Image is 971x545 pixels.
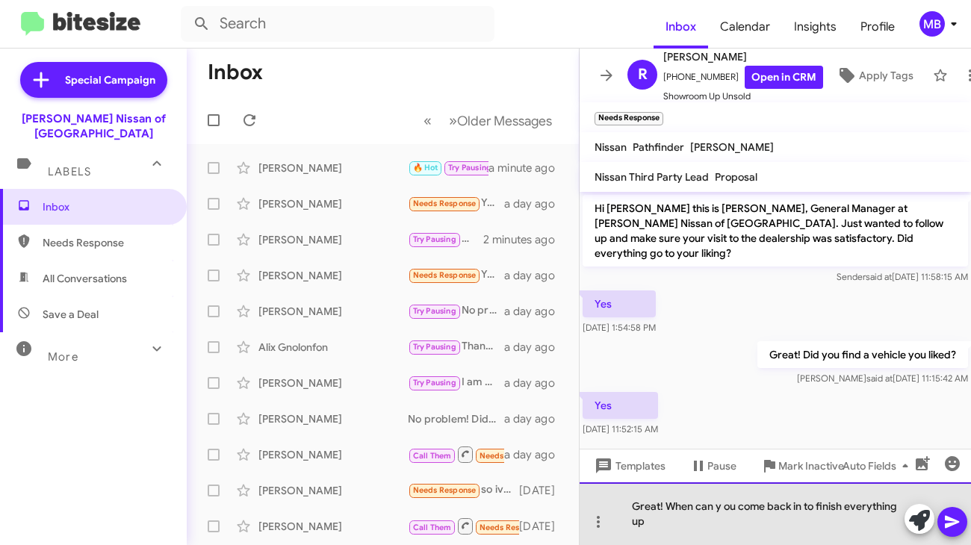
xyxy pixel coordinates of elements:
small: Needs Response [595,112,663,125]
div: [PERSON_NAME] [258,161,408,175]
span: Needs Response [480,523,543,532]
div: a day ago [504,268,567,283]
span: Inbox [43,199,170,214]
span: Try Pausing [448,163,491,172]
p: Great! Did you find a vehicle you liked? [757,341,968,368]
span: Needs Response [413,485,477,495]
span: [PERSON_NAME] [663,48,823,66]
div: No problem! Will you be back next week? [408,302,504,320]
div: Yes [408,195,504,212]
button: Pause [677,452,748,479]
div: [DATE] [519,519,567,534]
button: Mark Inactive [748,452,856,479]
a: Inbox [654,5,708,49]
div: a day ago [504,447,567,462]
div: Inbound Call [408,517,519,535]
div: a minute ago [488,161,567,175]
span: said at [866,271,892,282]
div: Inbound Call [408,445,504,464]
span: More [48,350,78,364]
span: Special Campaign [65,72,155,87]
div: a day ago [504,376,567,390]
a: Special Campaign [20,62,167,98]
div: MB [919,11,945,37]
span: Needs Response [413,270,477,280]
span: Mark Inactive [778,452,844,479]
div: a day ago [504,411,567,426]
span: Apply Tags [859,62,913,89]
span: Proposal [715,170,757,184]
div: No problem! Did you find a vehicle you liked? [408,411,504,426]
div: What kind of vehicle are you looking for? [408,231,483,248]
span: Auto Fields [843,452,914,479]
div: [PERSON_NAME] [258,411,408,426]
div: a day ago [504,196,567,211]
span: Pause [707,452,736,479]
button: Next [440,105,561,136]
span: [DATE] 1:54:58 PM [583,322,656,333]
span: Try Pausing [413,306,456,316]
span: [PHONE_NUMBER] [663,66,823,89]
div: so ive been trying to figure that out now thats all [408,482,519,499]
div: [PERSON_NAME] [258,232,408,247]
span: Try Pausing [413,378,456,387]
div: Great! When can y ou come back in to finish everything up [580,482,971,545]
span: Sender [DATE] 11:58:15 AM [837,271,968,282]
div: a day ago [504,340,567,355]
span: Needs Response [413,199,477,208]
div: Alix Gnolonfon [258,340,408,355]
span: Needs Response [480,451,543,461]
a: Profile [849,5,907,49]
button: Previous [415,105,441,136]
p: Yes [583,392,658,419]
div: I am glad to hear that! Let us know what we can do to help! [408,374,504,391]
span: Templates [592,452,666,479]
span: » [449,111,457,130]
span: said at [866,373,893,384]
div: [PERSON_NAME] [258,196,408,211]
span: Needs Response [43,235,170,250]
a: Insights [782,5,849,49]
div: [PERSON_NAME] [258,268,408,283]
span: All Conversations [43,271,127,286]
button: Apply Tags [823,62,925,89]
div: 2 minutes ago [483,232,567,247]
div: [DATE] [519,483,567,498]
p: Yes [583,290,656,317]
div: a day ago [504,304,567,319]
div: [PERSON_NAME] [258,483,408,498]
div: [PERSON_NAME] [258,304,408,319]
span: Showroom Up Unsold [663,89,823,104]
button: Templates [580,452,677,479]
div: Thank you for getting back to me! What kind of car are you looking for? [408,338,504,355]
div: We certainly will. [408,159,488,176]
div: Yes. It's terrible about my truck [408,267,504,284]
span: [PERSON_NAME] [DATE] 11:15:42 AM [797,373,968,384]
a: Open in CRM [745,66,823,89]
button: Auto Fields [831,452,926,479]
div: [PERSON_NAME] [258,376,408,390]
span: Nissan [595,140,627,154]
span: « [424,111,432,130]
p: Hi [PERSON_NAME] this is [PERSON_NAME], General Manager at [PERSON_NAME] Nissan of [GEOGRAPHIC_DA... [583,195,968,267]
nav: Page navigation example [415,105,561,136]
span: [PERSON_NAME] [690,140,774,154]
span: Call Them [413,451,452,461]
div: [PERSON_NAME] [258,519,408,534]
span: Try Pausing [413,342,456,352]
button: MB [907,11,955,37]
span: Try Pausing [413,234,456,244]
span: R [638,63,648,87]
a: Calendar [708,5,782,49]
span: Nissan Third Party Lead [595,170,709,184]
span: Labels [48,165,91,178]
div: [PERSON_NAME] [258,447,408,462]
span: 🔥 Hot [413,163,438,172]
span: Save a Deal [43,307,99,322]
span: Call Them [413,523,452,532]
input: Search [181,6,494,42]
